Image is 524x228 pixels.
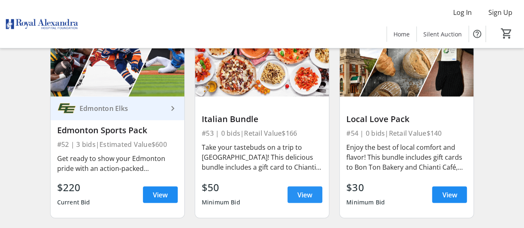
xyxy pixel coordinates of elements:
img: Italian Bundle [195,21,329,96]
div: Edmonton Sports Pack [57,125,178,135]
div: #52 | 3 bids | Estimated Value $600 [57,138,178,150]
div: Minimum Bid [346,194,385,209]
img: Edmonton Sports Pack [51,21,184,96]
span: View [442,190,457,199]
div: $220 [57,180,90,194]
a: View [143,186,178,203]
button: Help [469,26,485,42]
button: Cart [499,26,514,41]
div: Current Bid [57,194,90,209]
a: View [287,186,322,203]
span: View [153,190,168,199]
a: Silent Auction [417,26,468,42]
img: Edmonton Elks [57,98,76,118]
div: Minimum Bid [202,194,240,209]
div: Local Love Pack [346,114,467,124]
a: Home [387,26,416,42]
div: #53 | 0 bids | Retail Value $166 [202,127,322,139]
div: $30 [346,180,385,194]
div: #54 | 0 bids | Retail Value $140 [346,127,467,139]
button: Log In [447,6,478,19]
span: Sign Up [488,7,512,17]
span: Home [394,30,410,38]
mat-icon: keyboard_arrow_right [168,103,178,113]
img: Royal Alexandra Hospital Foundation's Logo [5,3,79,45]
div: Enjoy the best of local comfort and flavor! This bundle includes gift cards to Bon Ton Bakery and... [346,142,467,172]
img: Local Love Pack [340,21,473,96]
div: Take your tastebuds on a trip to [GEOGRAPHIC_DATA]! This delicious bundle includes a gift card to... [202,142,322,172]
div: Edmonton Elks [76,104,168,112]
span: Log In [453,7,472,17]
a: View [432,186,467,203]
a: Edmonton ElksEdmonton Elks [51,96,184,120]
div: Italian Bundle [202,114,322,124]
button: Sign Up [482,6,519,19]
span: View [297,190,312,199]
div: Get ready to show your Edmonton pride with an action‑packed Edmonton Sports Pack—a dream for any ... [57,153,178,173]
span: Silent Auction [423,30,462,38]
div: $50 [202,180,240,194]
